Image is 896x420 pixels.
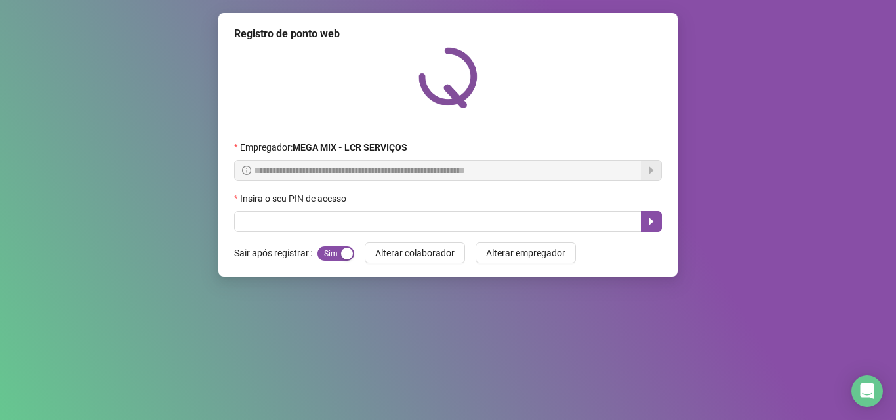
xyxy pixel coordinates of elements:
[293,142,407,153] strong: MEGA MIX - LCR SERVIÇOS
[240,140,407,155] span: Empregador :
[234,26,662,42] div: Registro de ponto web
[375,246,455,260] span: Alterar colaborador
[851,375,883,407] div: Open Intercom Messenger
[486,246,565,260] span: Alterar empregador
[476,242,576,263] button: Alterar empregador
[418,47,478,108] img: QRPoint
[234,191,355,206] label: Insira o seu PIN de acesso
[365,242,465,263] button: Alterar colaborador
[234,242,317,263] label: Sair após registrar
[242,166,251,175] span: info-circle
[646,216,657,227] span: caret-right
